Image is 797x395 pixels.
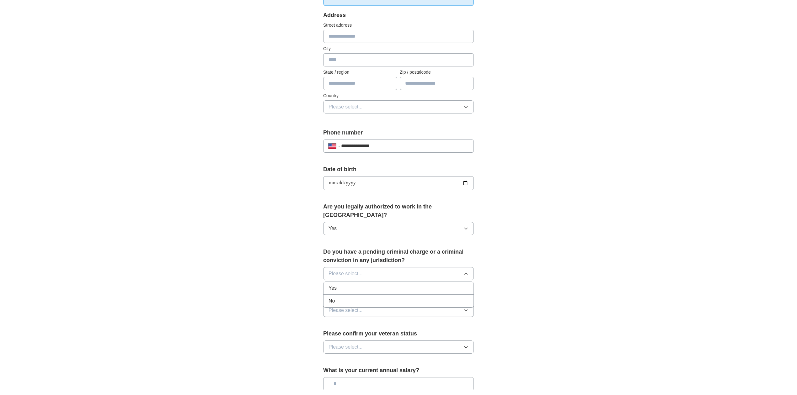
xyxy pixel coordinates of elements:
[323,165,474,174] label: Date of birth
[323,100,474,113] button: Please select...
[323,69,397,76] label: State / region
[323,11,474,19] div: Address
[329,307,363,314] span: Please select...
[329,225,337,232] span: Yes
[323,329,474,338] label: Please confirm your veteran status
[329,103,363,111] span: Please select...
[323,129,474,137] label: Phone number
[329,343,363,351] span: Please select...
[323,267,474,280] button: Please select...
[329,284,337,292] span: Yes
[400,69,474,76] label: Zip / postalcode
[323,222,474,235] button: Yes
[323,22,474,29] label: Street address
[323,304,474,317] button: Please select...
[329,297,335,305] span: No
[323,340,474,354] button: Please select...
[323,203,474,219] label: Are you legally authorized to work in the [GEOGRAPHIC_DATA]?
[323,45,474,52] label: City
[329,270,363,277] span: Please select...
[323,366,474,375] label: What is your current annual salary?
[323,248,474,265] label: Do you have a pending criminal charge or a criminal conviction in any jurisdiction?
[323,92,474,99] label: Country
